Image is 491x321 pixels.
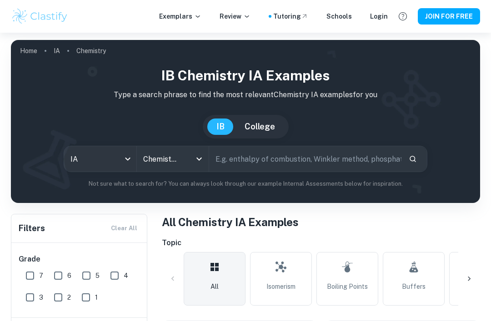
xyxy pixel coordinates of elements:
span: 6 [67,271,71,281]
span: 4 [124,271,128,281]
h6: Topic [162,237,480,248]
p: Type a search phrase to find the most relevant Chemistry IA examples for you [18,89,473,100]
span: 1 [95,292,98,302]
p: Not sure what to search for? You can always look through our example Internal Assessments below f... [18,179,473,188]
p: Exemplars [159,11,201,21]
div: IA [64,146,136,172]
a: Login [370,11,388,21]
a: Schools [326,11,352,21]
input: E.g. enthalpy of combustion, Winkler method, phosphate and temperature... [209,146,401,172]
span: 5 [95,271,100,281]
span: Boiling Points [327,281,368,291]
a: Tutoring [273,11,308,21]
span: Buffers [402,281,426,291]
h6: Filters [19,222,45,235]
p: Chemistry [76,46,106,56]
img: profile cover [11,40,480,203]
a: IA [54,44,60,57]
span: 3 [39,292,43,302]
button: Open [193,153,205,165]
span: All [210,281,219,291]
span: 2 [67,292,71,302]
button: Search [405,151,421,167]
h6: Grade [19,254,140,265]
span: Isomerism [266,281,296,291]
img: Clastify logo [11,7,69,25]
button: College [235,119,284,135]
h1: IB Chemistry IA examples [18,65,473,86]
button: IB [207,119,234,135]
button: Help and Feedback [395,9,411,24]
h1: All Chemistry IA Examples [162,214,480,230]
a: Home [20,44,37,57]
p: Review [220,11,251,21]
button: JOIN FOR FREE [418,8,480,25]
span: 7 [39,271,43,281]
